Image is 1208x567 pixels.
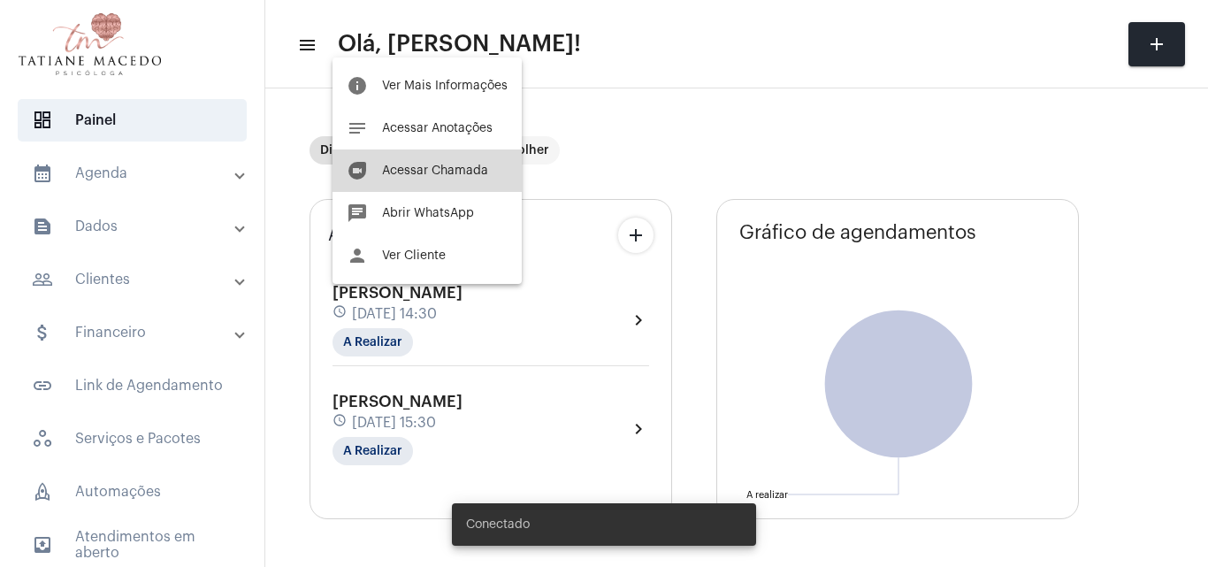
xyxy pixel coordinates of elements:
span: Acessar Anotações [382,122,493,134]
mat-icon: notes [347,118,368,139]
mat-icon: chat [347,203,368,224]
span: Ver Cliente [382,249,446,262]
mat-icon: duo [347,160,368,181]
span: Acessar Chamada [382,165,488,177]
span: Ver Mais Informações [382,80,508,92]
mat-icon: person [347,245,368,266]
span: Abrir WhatsApp [382,207,474,219]
mat-icon: info [347,75,368,96]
